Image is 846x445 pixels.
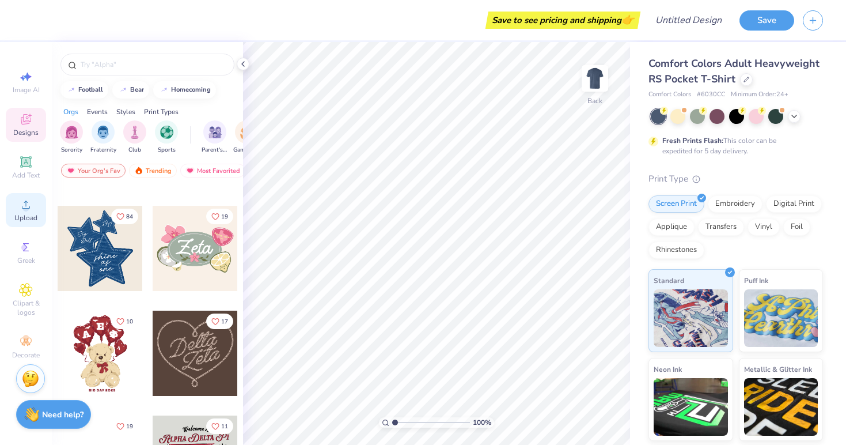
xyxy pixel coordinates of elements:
[648,56,820,86] span: Comfort Colors Adult Heavyweight RS Pocket T-Shirt
[111,209,138,224] button: Like
[654,378,728,436] img: Neon Ink
[12,171,40,180] span: Add Text
[206,209,233,224] button: Like
[648,195,704,213] div: Screen Print
[654,363,682,375] span: Neon Ink
[748,218,780,236] div: Vinyl
[185,167,195,175] img: most_fav.gif
[233,146,260,154] span: Game Day
[119,86,128,93] img: trend_line.gif
[112,81,149,99] button: bear
[61,146,82,154] span: Sorority
[65,126,78,139] img: Sorority Image
[63,107,78,117] div: Orgs
[662,136,723,145] strong: Fresh Prints Flash:
[202,146,228,154] span: Parent's Weekend
[697,90,725,100] span: # 6030CC
[123,120,146,154] button: filter button
[731,90,788,100] span: Minimum Order: 24 +
[473,417,491,428] span: 100 %
[744,363,812,375] span: Metallic & Glitter Ink
[221,424,228,429] span: 11
[744,274,768,286] span: Puff Ink
[60,81,108,99] button: football
[233,120,260,154] div: filter for Game Day
[61,164,126,178] div: Your Org's Fav
[171,86,211,93] div: homecoming
[202,120,228,154] div: filter for Parent's Weekend
[13,85,40,95] span: Image AI
[208,126,222,139] img: Parent's Weekend Image
[12,350,40,360] span: Decorate
[144,107,179,117] div: Print Types
[160,86,169,93] img: trend_line.gif
[488,12,638,29] div: Save to see pricing and shipping
[155,120,178,154] div: filter for Sports
[90,146,116,154] span: Fraternity
[744,378,818,436] img: Metallic & Glitter Ink
[698,218,744,236] div: Transfers
[67,86,76,93] img: trend_line.gif
[744,289,818,347] img: Puff Ink
[111,418,138,434] button: Like
[87,107,108,117] div: Events
[90,120,116,154] div: filter for Fraternity
[221,319,228,325] span: 17
[111,314,138,329] button: Like
[240,126,253,139] img: Game Day Image
[654,274,684,286] span: Standard
[739,10,794,31] button: Save
[128,126,141,139] img: Club Image
[66,167,75,175] img: most_fav.gif
[126,214,133,220] span: 84
[648,172,823,186] div: Print Type
[60,120,83,154] div: filter for Sorority
[621,13,634,27] span: 👉
[79,59,227,70] input: Try "Alpha"
[233,120,260,154] button: filter button
[126,424,133,429] span: 19
[654,289,728,347] img: Standard
[648,242,704,259] div: Rhinestones
[14,213,37,223] span: Upload
[648,218,695,236] div: Applique
[6,299,46,317] span: Clipart & logos
[126,319,133,325] span: 10
[662,135,804,156] div: This color can be expedited for 5 day delivery.
[766,195,822,213] div: Digital Print
[783,218,810,236] div: Foil
[160,126,173,139] img: Sports Image
[13,128,39,137] span: Designs
[129,164,177,178] div: Trending
[42,409,84,420] strong: Need help?
[646,9,731,32] input: Untitled Design
[583,67,606,90] img: Back
[202,120,228,154] button: filter button
[97,126,109,139] img: Fraternity Image
[123,120,146,154] div: filter for Club
[60,120,83,154] button: filter button
[180,164,245,178] div: Most Favorited
[130,86,144,93] div: bear
[648,90,691,100] span: Comfort Colors
[128,146,141,154] span: Club
[155,120,178,154] button: filter button
[158,146,176,154] span: Sports
[17,256,35,265] span: Greek
[153,81,216,99] button: homecoming
[206,418,233,434] button: Like
[78,86,103,93] div: football
[221,214,228,220] span: 19
[134,167,143,175] img: trending.gif
[587,96,602,106] div: Back
[708,195,762,213] div: Embroidery
[90,120,116,154] button: filter button
[116,107,135,117] div: Styles
[206,314,233,329] button: Like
